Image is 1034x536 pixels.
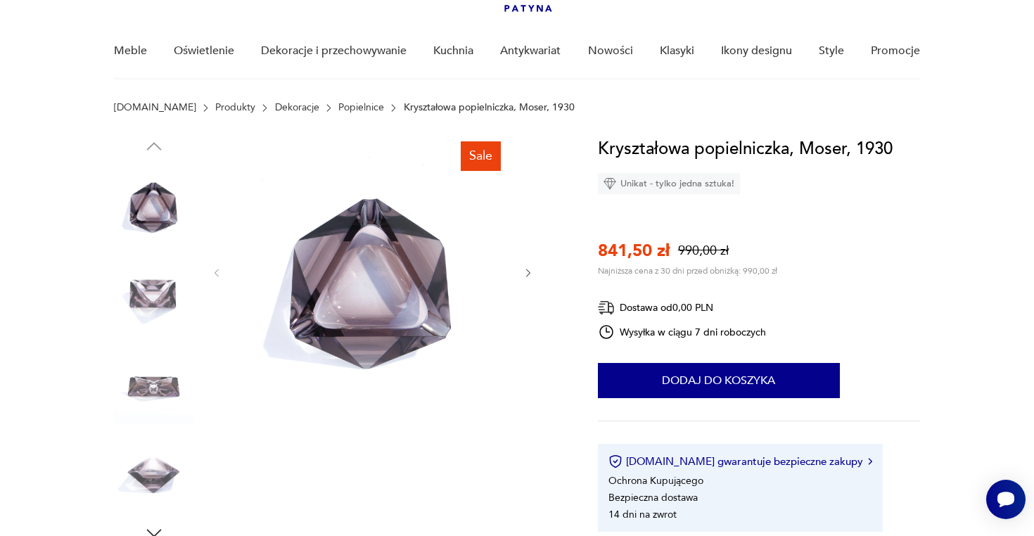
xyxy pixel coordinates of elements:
[588,24,633,78] a: Nowości
[608,454,872,468] button: [DOMAIN_NAME] gwarantuje bezpieczne zakupy
[215,102,255,113] a: Produkty
[608,474,703,487] li: Ochrona Kupującego
[500,24,561,78] a: Antykwariat
[598,324,767,340] div: Wysyłka w ciągu 7 dni roboczych
[114,433,194,513] img: Zdjęcie produktu Kryształowa popielniczka, Moser, 1930
[338,102,384,113] a: Popielnice
[598,299,615,317] img: Ikona dostawy
[660,24,694,78] a: Klasyki
[114,254,194,334] img: Zdjęcie produktu Kryształowa popielniczka, Moser, 1930
[608,508,677,521] li: 14 dni na zwrot
[275,102,319,113] a: Dekoracje
[598,239,670,262] p: 841,50 zł
[986,480,1026,519] iframe: Smartsupp widget button
[598,173,740,194] div: Unikat - tylko jedna sztuka!
[598,299,767,317] div: Dostawa od 0,00 PLN
[114,102,196,113] a: [DOMAIN_NAME]
[114,164,194,244] img: Zdjęcie produktu Kryształowa popielniczka, Moser, 1930
[598,136,893,162] h1: Kryształowa popielniczka, Moser, 1930
[604,177,616,190] img: Ikona diamentu
[608,454,623,468] img: Ikona certyfikatu
[461,141,501,171] div: Sale
[404,102,575,113] p: Kryształowa popielniczka, Moser, 1930
[608,491,698,504] li: Bezpieczna dostawa
[721,24,792,78] a: Ikony designu
[819,24,844,78] a: Style
[433,24,473,78] a: Kuchnia
[261,24,407,78] a: Dekoracje i przechowywanie
[868,458,872,465] img: Ikona strzałki w prawo
[174,24,234,78] a: Oświetlenie
[598,363,840,398] button: Dodaj do koszyka
[114,343,194,423] img: Zdjęcie produktu Kryształowa popielniczka, Moser, 1930
[678,242,729,260] p: 990,00 zł
[236,136,508,407] img: Zdjęcie produktu Kryształowa popielniczka, Moser, 1930
[598,265,777,276] p: Najniższa cena z 30 dni przed obniżką: 990,00 zł
[871,24,920,78] a: Promocje
[114,24,147,78] a: Meble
